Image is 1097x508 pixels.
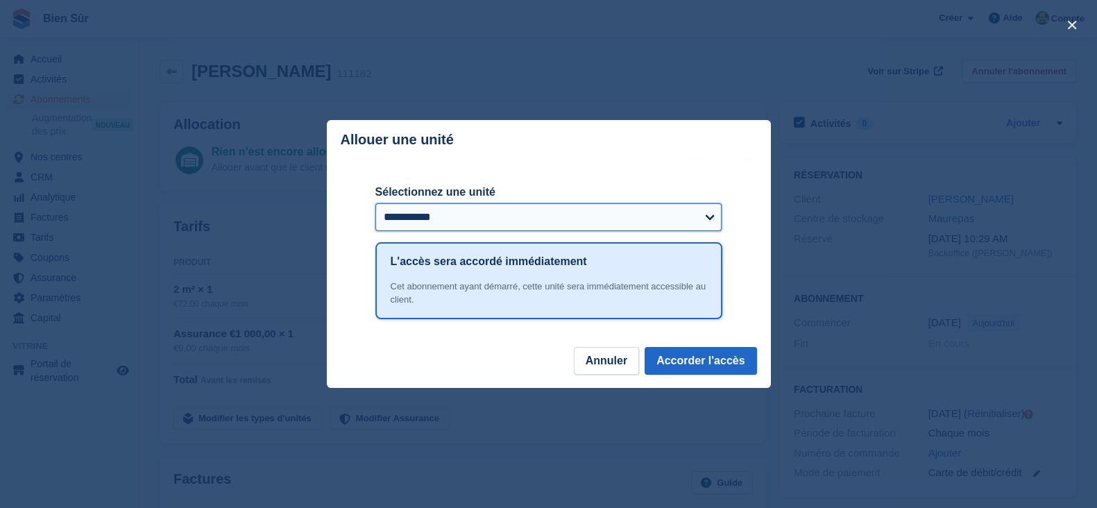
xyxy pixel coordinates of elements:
[341,132,454,148] p: Allouer une unité
[375,184,722,201] label: Sélectionnez une unité
[1061,14,1083,36] button: close
[391,253,587,270] h1: L'accès sera accordé immédiatement
[645,347,756,375] button: Accorder l'accès
[391,280,707,307] div: Cet abonnement ayant démarré, cette unité sera immédiatement accessible au client.
[574,347,639,375] button: Annuler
